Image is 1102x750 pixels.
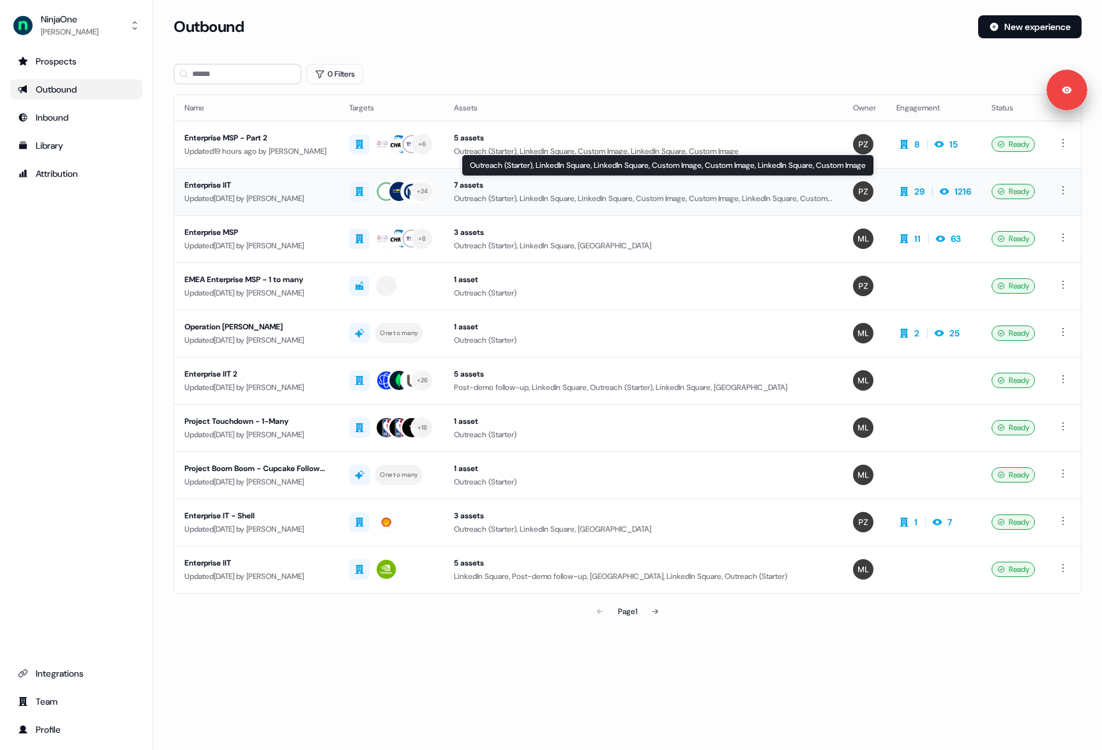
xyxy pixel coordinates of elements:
th: Assets [444,95,843,121]
div: + 18 [418,422,428,433]
div: 7 assets [454,179,833,191]
div: 5 assets [454,368,833,380]
div: NinjaOne [41,13,98,26]
div: EMEA Enterprise MSP - 1 to many [185,273,329,286]
div: Outreach (Starter) [454,476,833,488]
a: Go to profile [10,719,142,740]
div: Updated [DATE] by [PERSON_NAME] [185,428,329,441]
div: Project Touchdown - 1-Many [185,415,329,428]
div: Outreach (Starter) [454,428,833,441]
img: Megan [853,229,873,249]
div: Outreach (Starter), LinkedIn Square, [GEOGRAPHIC_DATA] [454,523,833,536]
div: Ready [992,373,1035,388]
div: Ready [992,137,1035,152]
div: + 24 [417,186,428,197]
div: 8 [914,138,919,151]
div: Attribution [18,167,135,180]
div: Post-demo follow-up, LinkedIn Square, Outreach (Starter), LinkedIn Square, [GEOGRAPHIC_DATA] [454,381,833,394]
a: Go to templates [10,135,142,156]
div: Enterprise MSP - Part 2 [185,131,329,144]
img: Petra [853,134,873,154]
img: Megan [853,323,873,343]
div: Updated [DATE] by [PERSON_NAME] [185,192,329,205]
div: Outreach (Starter), LinkedIn Square, Custom Image, LinkedIn Square, Custom Image [454,145,833,158]
a: Go to attribution [10,163,142,184]
img: Petra [853,276,873,296]
div: Ready [992,562,1035,577]
button: New experience [978,15,1082,38]
div: 1 [914,516,917,529]
div: Updated [DATE] by [PERSON_NAME] [185,476,329,488]
a: Go to team [10,691,142,712]
div: Ready [992,467,1035,483]
div: Outreach (Starter), LinkedIn Square, LinkedIn Square, Custom Image, Custom Image, LinkedIn Square... [462,154,874,176]
div: 15 [949,138,958,151]
div: Page 1 [618,605,637,618]
div: Outreach (Starter) [454,334,833,347]
div: LinkedIn Square, Post-demo follow-up, [GEOGRAPHIC_DATA], LinkedIn Square, Outreach (Starter) [454,570,833,583]
div: 2 [914,327,919,340]
div: 1 asset [454,462,833,475]
div: 1216 [955,185,971,198]
div: [PERSON_NAME] [41,26,98,38]
div: Enterprise MSP [185,226,329,239]
div: Outbound [18,83,135,96]
div: 11 [914,232,921,245]
div: Outreach (Starter), LinkedIn Square, [GEOGRAPHIC_DATA] [454,239,833,252]
div: Ready [992,231,1035,246]
div: + 8 [418,233,426,244]
div: Profile [18,723,135,736]
div: 1 asset [454,273,833,286]
div: 1 asset [454,320,833,333]
div: Ready [992,420,1035,435]
div: 29 [914,185,925,198]
button: 0 Filters [306,64,363,84]
a: Go to Inbound [10,107,142,128]
a: Go to prospects [10,51,142,71]
div: Integrations [18,667,135,680]
div: 3 assets [454,509,833,522]
div: 25 [949,327,960,340]
div: Enterprise IIT [185,557,329,569]
div: Updated 19 hours ago by [PERSON_NAME] [185,145,329,158]
div: Library [18,139,135,152]
div: Ready [992,184,1035,199]
div: Enterprise IIT [185,179,329,191]
div: Outreach (Starter) [454,287,833,299]
div: 5 assets [454,131,833,144]
h3: Outbound [174,17,244,36]
div: Inbound [18,111,135,124]
img: Petra [853,181,873,202]
div: Ready [992,326,1035,341]
div: Enterprise IIT 2 [185,368,329,380]
div: One to many [380,469,418,481]
div: Updated [DATE] by [PERSON_NAME] [185,239,329,252]
th: Targets [339,95,444,121]
div: Updated [DATE] by [PERSON_NAME] [185,381,329,394]
div: 63 [951,232,961,245]
img: Megan [853,559,873,580]
img: Megan [853,465,873,485]
div: Project Boom Boom - Cupcake Follow-Up [185,462,329,475]
div: Updated [DATE] by [PERSON_NAME] [185,523,329,536]
div: Updated [DATE] by [PERSON_NAME] [185,287,329,299]
div: Updated [DATE] by [PERSON_NAME] [185,334,329,347]
div: 7 [947,516,952,529]
div: Operation [PERSON_NAME] [185,320,329,333]
div: 5 assets [454,557,833,569]
img: Megan [853,417,873,438]
div: 1 asset [454,415,833,428]
div: Enterprise IT - Shell [185,509,329,522]
img: Megan [853,370,873,391]
div: + 6 [418,139,426,150]
th: Engagement [886,95,981,121]
a: Go to integrations [10,663,142,684]
div: One to many [380,327,418,339]
div: Outreach (Starter), LinkedIn Square, LinkedIn Square, Custom Image, Custom Image, LinkedIn Square... [454,192,833,205]
div: Updated [DATE] by [PERSON_NAME] [185,570,329,583]
div: + 26 [417,375,428,386]
div: Ready [992,514,1035,530]
div: Prospects [18,55,135,68]
img: Petra [853,512,873,532]
div: 3 assets [454,226,833,239]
